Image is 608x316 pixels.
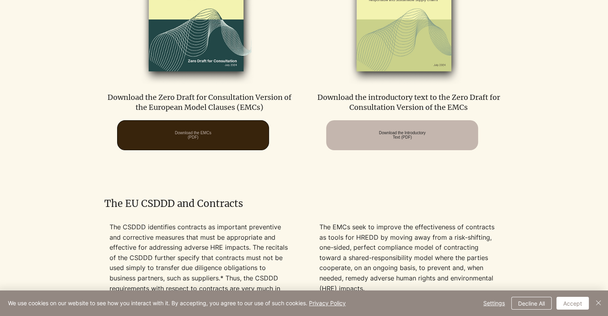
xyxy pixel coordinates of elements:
button: Accept [556,297,589,310]
span: We use cookies on our website to see how you interact with it. By accepting, you agree to our use... [8,300,346,307]
span: Settings [483,297,505,309]
span: Download the Introductory Text (PDF) [379,131,426,139]
p: The EMCs seek to improve the effectiveness of contracts as tools for HREDD by moving away from a ... [319,222,499,294]
p: The CSDDD identifies contracts as important preventive and corrective measures that must be appro... [110,222,289,304]
button: Decline All [511,297,552,310]
img: Close [594,298,603,308]
button: Close [594,297,603,310]
h2: The EU CSDDD and Contracts [104,197,504,211]
p: Download the introductory text to the Zero Draft for Consultation Version of the EMCs [314,92,504,112]
p: Download the Zero Draft for Consultation Version of the European Model Clauses (EMCs) [105,92,295,112]
a: Download the Introductory Text (PDF) [326,120,478,150]
a: Download the EMCs (PDF) [117,120,269,150]
span: Download the EMCs (PDF) [175,131,211,139]
a: Privacy Policy [309,300,346,306]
